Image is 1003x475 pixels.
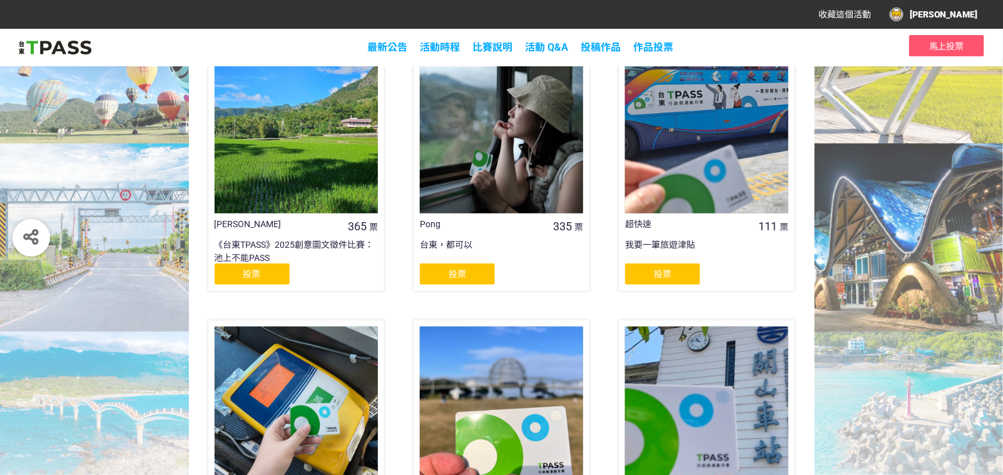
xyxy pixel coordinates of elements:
a: 超快速111票我要一筆旅遊津貼投票 [618,43,795,292]
div: 超快速 [625,218,756,231]
div: 《台東TPASS》2025創意圖文徵件比賽：池上不能PASS [215,238,378,263]
span: 投票 [654,269,671,279]
span: 收藏這個活動 [818,9,871,19]
div: 我要一筆旅遊津貼 [625,238,788,263]
a: 比賽說明 [472,41,512,53]
span: 投稿作品 [581,41,621,53]
div: 台東，都可以 [420,238,583,263]
span: 馬上投票 [929,41,964,51]
img: 2025創意影音/圖文徵件比賽「用TPASS玩轉台東」 [19,38,91,57]
span: 335 [553,220,572,233]
span: 365 [348,220,367,233]
div: [PERSON_NAME] [215,218,345,231]
span: 投票 [449,269,466,279]
button: 馬上投票 [909,35,984,56]
span: 票 [780,222,788,232]
a: [PERSON_NAME]365票《台東TPASS》2025創意圖文徵件比賽：池上不能PASS投票 [208,43,385,292]
a: 活動時程 [420,41,460,53]
span: 111 [758,220,777,233]
span: 票 [574,222,583,232]
a: 活動 Q&A [525,41,568,53]
span: 票 [369,222,378,232]
a: 最新公告 [367,41,407,53]
a: Pong335票台東，都可以投票 [413,43,590,292]
div: Pong [420,218,551,231]
span: 作品投票 [633,41,673,53]
span: 投票 [243,269,261,279]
